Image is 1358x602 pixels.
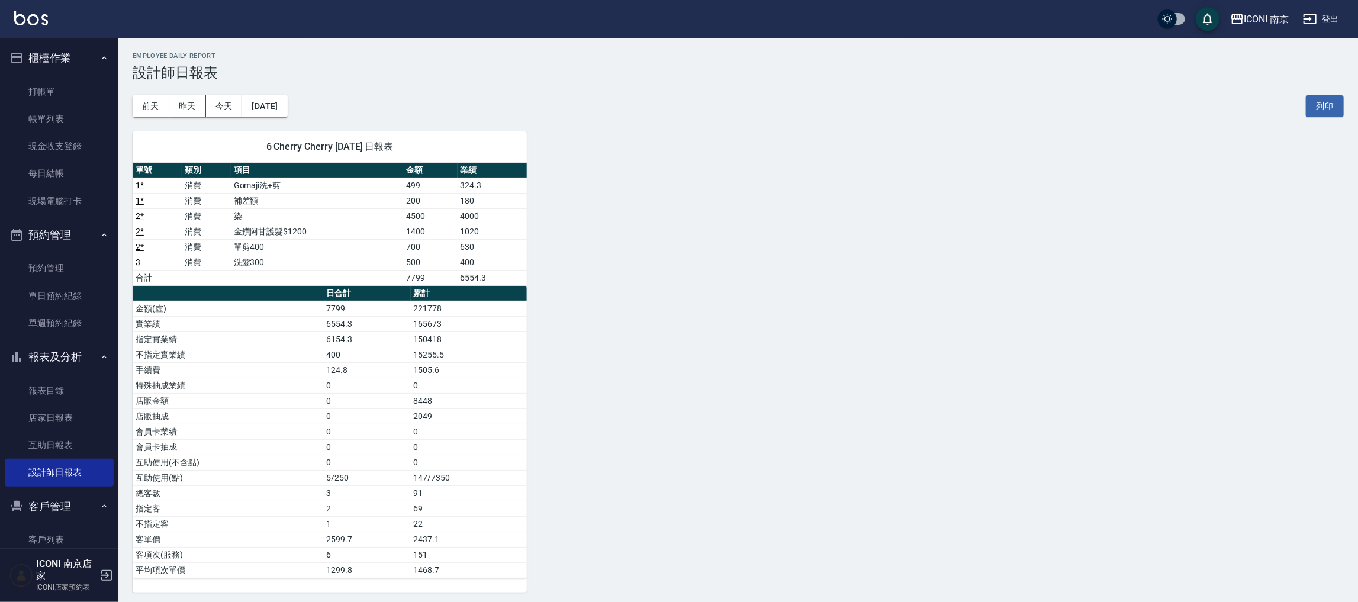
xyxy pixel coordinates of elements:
td: 324.3 [458,178,527,193]
td: 指定實業績 [133,331,323,347]
td: 0 [411,424,527,439]
td: 1505.6 [411,362,527,378]
a: 客戶列表 [5,526,114,553]
td: 630 [458,239,527,255]
a: 設計師日報表 [5,459,114,486]
a: 每日結帳 [5,160,114,187]
td: 單剪400 [231,239,404,255]
td: 染 [231,208,404,224]
td: 4500 [403,208,457,224]
td: 15255.5 [411,347,527,362]
button: 列印 [1306,95,1344,117]
td: 0 [323,408,410,424]
h3: 設計師日報表 [133,65,1344,81]
th: 類別 [182,163,231,178]
td: 0 [411,455,527,470]
td: 499 [403,178,457,193]
button: 前天 [133,95,169,117]
h5: ICONI 南京店家 [36,558,96,582]
th: 日合計 [323,286,410,301]
td: 6154.3 [323,331,410,347]
td: 消費 [182,224,231,239]
td: 消費 [182,239,231,255]
button: 預約管理 [5,220,114,250]
th: 項目 [231,163,404,178]
td: 特殊抽成業績 [133,378,323,393]
td: 1400 [403,224,457,239]
a: 現金收支登錄 [5,133,114,160]
td: 店販抽成 [133,408,323,424]
a: 單週預約紀錄 [5,310,114,337]
td: 1468.7 [411,562,527,578]
td: 客單價 [133,532,323,547]
td: 1299.8 [323,562,410,578]
td: 8448 [411,393,527,408]
p: ICONI店家預約表 [36,582,96,593]
td: 0 [323,378,410,393]
td: 平均項次單價 [133,562,323,578]
td: 補差額 [231,193,404,208]
td: 500 [403,255,457,270]
td: 1 [323,516,410,532]
a: 單日預約紀錄 [5,282,114,310]
td: 不指定實業績 [133,347,323,362]
img: Person [9,564,33,587]
td: 91 [411,485,527,501]
td: 151 [411,547,527,562]
td: 互助使用(點) [133,470,323,485]
td: 1020 [458,224,527,239]
button: 今天 [206,95,243,117]
td: 124.8 [323,362,410,378]
td: 2049 [411,408,527,424]
td: 互助使用(不含點) [133,455,323,470]
td: 0 [411,378,527,393]
td: 180 [458,193,527,208]
a: 現場電腦打卡 [5,188,114,215]
td: 消費 [182,178,231,193]
td: 7799 [323,301,410,316]
td: 合計 [133,270,182,285]
button: [DATE] [242,95,287,117]
span: 6 Cherry Cherry [DATE] 日報表 [147,141,513,153]
th: 單號 [133,163,182,178]
a: 報表目錄 [5,377,114,404]
td: 0 [323,393,410,408]
td: 總客數 [133,485,323,501]
td: 150418 [411,331,527,347]
td: 2 [323,501,410,516]
a: 互助日報表 [5,432,114,459]
td: 消費 [182,193,231,208]
td: 400 [458,255,527,270]
td: 4000 [458,208,527,224]
td: 0 [323,455,410,470]
td: 200 [403,193,457,208]
td: 0 [323,439,410,455]
td: 0 [323,424,410,439]
td: Gomaji洗+剪 [231,178,404,193]
td: 700 [403,239,457,255]
td: 147/7350 [411,470,527,485]
td: 6 [323,547,410,562]
td: 22 [411,516,527,532]
table: a dense table [133,286,527,578]
td: 3 [323,485,410,501]
a: 3 [136,257,140,267]
td: 不指定客 [133,516,323,532]
td: 會員卡抽成 [133,439,323,455]
td: 客項次(服務) [133,547,323,562]
td: 6554.3 [323,316,410,331]
th: 累計 [411,286,527,301]
button: ICONI 南京 [1225,7,1294,31]
a: 帳單列表 [5,105,114,133]
table: a dense table [133,163,527,286]
td: 6554.3 [458,270,527,285]
td: 221778 [411,301,527,316]
button: 櫃檯作業 [5,43,114,73]
td: 店販金額 [133,393,323,408]
th: 業績 [458,163,527,178]
td: 消費 [182,255,231,270]
div: ICONI 南京 [1244,12,1289,27]
button: save [1196,7,1219,31]
button: 登出 [1298,8,1344,30]
button: 昨天 [169,95,206,117]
